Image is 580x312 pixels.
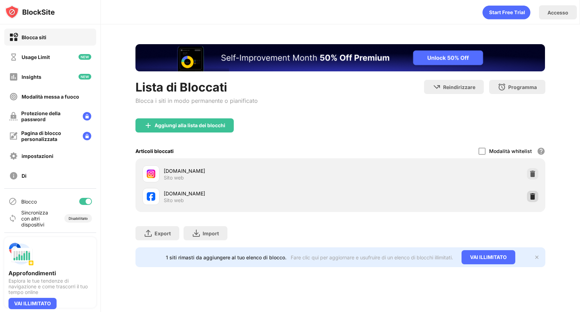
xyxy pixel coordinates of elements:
div: Programma [508,84,537,90]
img: password-protection-off.svg [9,112,18,120]
img: favicons [147,192,155,201]
div: Aggiungi alla lista dei blocchi [155,123,225,128]
iframe: Banner [135,44,545,71]
img: lock-menu.svg [83,132,91,140]
div: Blocca i siti in modo permanente o pianificato [135,97,258,104]
img: logo-blocksite.svg [5,5,55,19]
img: lock-menu.svg [83,112,91,120]
img: block-on.svg [9,33,18,42]
div: Insights [22,74,41,80]
img: time-usage-off.svg [9,53,18,61]
div: [DOMAIN_NAME] [164,167,340,175]
img: blocking-icon.svg [8,197,17,206]
img: settings-off.svg [9,152,18,160]
div: Blocco [21,199,37,205]
img: customize-block-page-off.svg [9,132,18,140]
div: VAI ILLIMITATO [8,298,57,309]
div: VAI ILLIMITATO [462,250,515,264]
div: Modalità whitelist [489,148,532,154]
div: animation [482,5,530,19]
img: x-button.svg [534,254,540,260]
div: Protezione della password [21,110,77,122]
div: Accesso [547,10,568,16]
img: new-icon.svg [79,74,91,80]
div: Import [203,230,219,236]
div: Approfondimenti [8,270,92,277]
div: Reindirizzare [443,84,475,90]
div: Esplora le tue tendenze di navigazione e come trascorri il tuo tempo online [8,278,92,295]
img: about-off.svg [9,171,18,180]
div: Sito web [164,197,184,204]
img: favicons [147,170,155,178]
div: 1 siti rimasti da aggiungere al tuo elenco di blocco. [166,254,286,260]
div: Lista di Bloccati [135,80,258,94]
div: Fare clic qui per aggiornare e usufruire di un elenco di blocchi illimitati. [291,254,453,260]
img: insights-off.svg [9,72,18,81]
div: Sincronizza con altri dispositivi [21,210,58,228]
div: Blocca siti [22,34,46,40]
div: Usage Limit [22,54,50,60]
div: Disabilitato [69,216,88,220]
div: Export [155,230,171,236]
div: Di [22,173,27,179]
div: Articoli bloccati [135,148,174,154]
div: impostazioni [22,153,53,159]
img: new-icon.svg [79,54,91,60]
div: [DOMAIN_NAME] [164,190,340,197]
img: sync-icon.svg [8,214,17,223]
div: Modalità messa a fuoco [22,94,79,100]
img: focus-off.svg [9,92,18,101]
img: push-insights.svg [8,241,34,267]
div: Pagina di blocco personalizzata [21,130,77,142]
div: Sito web [164,175,184,181]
